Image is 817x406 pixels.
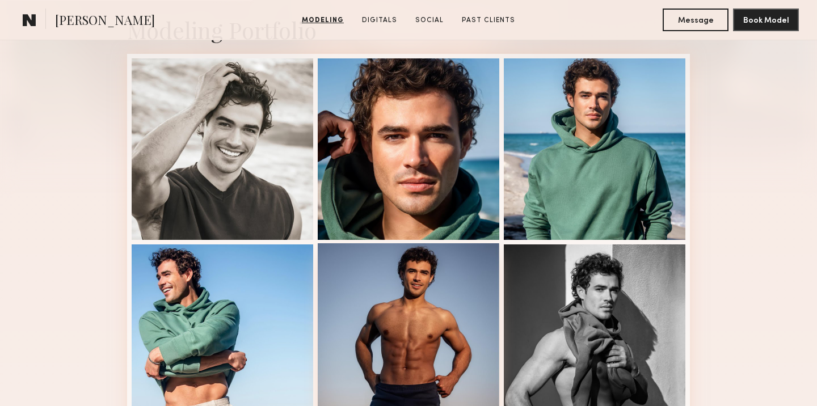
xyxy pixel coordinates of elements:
a: Past Clients [457,15,520,26]
a: Social [411,15,448,26]
a: Digitals [357,15,402,26]
span: [PERSON_NAME] [55,11,155,31]
button: Book Model [733,9,799,31]
button: Message [663,9,728,31]
a: Modeling [297,15,348,26]
a: Book Model [733,15,799,24]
